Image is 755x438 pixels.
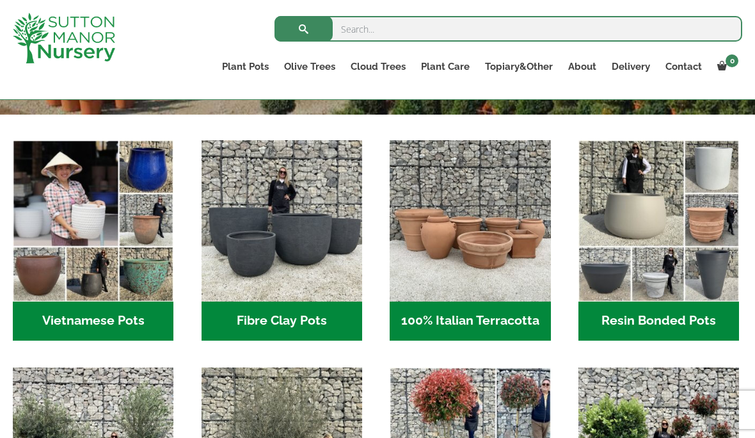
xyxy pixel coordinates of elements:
h2: Fibre Clay Pots [202,302,362,341]
img: logo [13,13,115,63]
a: About [560,58,604,76]
a: Plant Pots [214,58,276,76]
img: Home - 1B137C32 8D99 4B1A AA2F 25D5E514E47D 1 105 c [390,140,550,301]
h2: Resin Bonded Pots [578,302,739,341]
a: Topiary&Other [477,58,560,76]
a: Visit product category 100% Italian Terracotta [390,140,550,341]
a: Cloud Trees [343,58,413,76]
a: Olive Trees [276,58,343,76]
a: Visit product category Vietnamese Pots [13,140,173,341]
h2: Vietnamese Pots [13,302,173,341]
a: Delivery [604,58,658,76]
img: Home - 6E921A5B 9E2F 4B13 AB99 4EF601C89C59 1 105 c [13,140,173,301]
img: Home - 67232D1B A461 444F B0F6 BDEDC2C7E10B 1 105 c [578,140,739,301]
img: Home - 8194B7A3 2818 4562 B9DD 4EBD5DC21C71 1 105 c 1 [202,140,362,301]
span: 0 [726,54,738,67]
a: Visit product category Resin Bonded Pots [578,140,739,341]
a: Contact [658,58,710,76]
input: Search... [274,16,742,42]
a: Visit product category Fibre Clay Pots [202,140,362,341]
a: 0 [710,58,742,76]
h2: 100% Italian Terracotta [390,302,550,341]
a: Plant Care [413,58,477,76]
